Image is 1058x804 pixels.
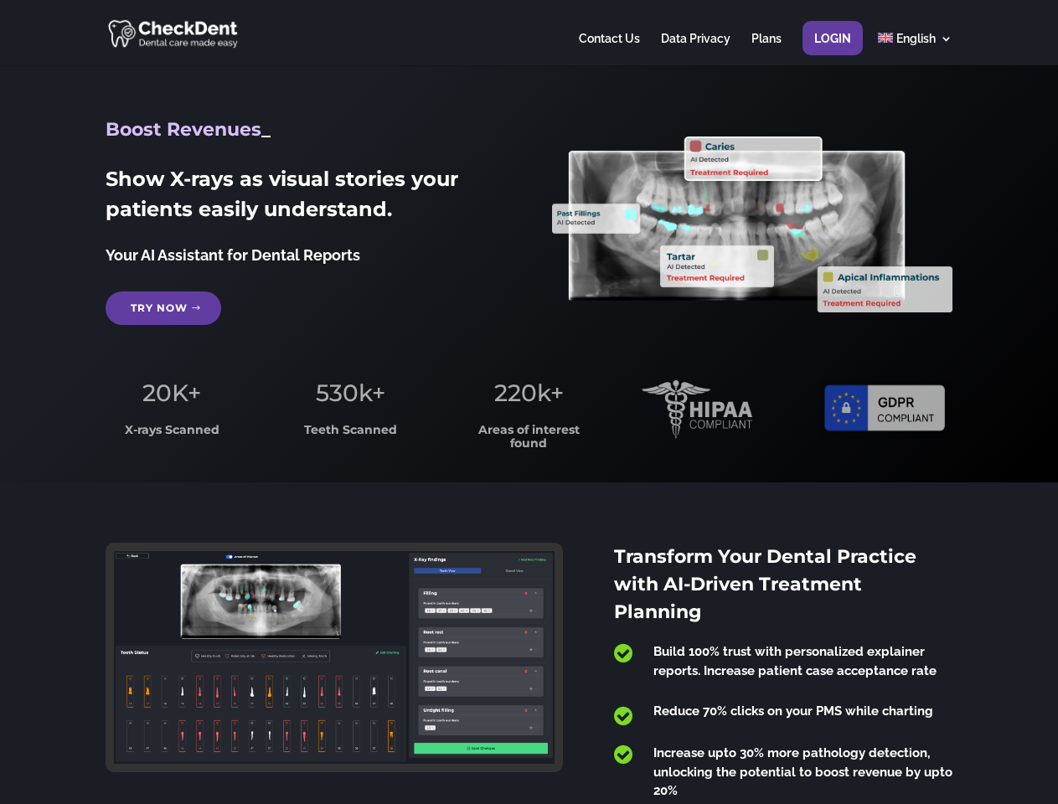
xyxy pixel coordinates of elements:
[108,17,240,49] img: CheckDent AI
[751,33,782,65] a: Plans
[106,291,221,325] a: Try Now
[896,32,936,45] span: English
[106,118,261,141] span: Boost Revenues
[106,246,360,264] span: Your AI Assistant for Dental Reports
[142,379,201,407] span: 20K+
[614,705,632,727] span: 
[653,703,933,719] span: Reduce 70% clicks on your PMS while charting
[614,744,632,765] span: 
[814,33,851,65] a: Login
[878,33,952,65] a: English
[661,33,730,65] a: Data Privacy
[614,545,916,623] span: Transform Your Dental Practice with AI-Driven Treatment Planning
[463,424,596,458] h3: Areas of interest found
[653,745,952,798] span: Increase upto 30% more pathology detection, unlocking the potential to boost revenue by upto 20%
[614,642,632,664] span: 
[316,379,385,407] span: 530k+
[106,164,505,233] h2: Show X-rays as visual stories your patients easily understand.
[261,118,271,141] span: _
[653,644,937,678] span: Build 100% trust with personalized explainer reports. Increase patient case acceptance rate
[579,33,640,65] a: Contact Us
[552,137,952,312] img: X_Ray_annotated
[494,379,564,407] span: 220k+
